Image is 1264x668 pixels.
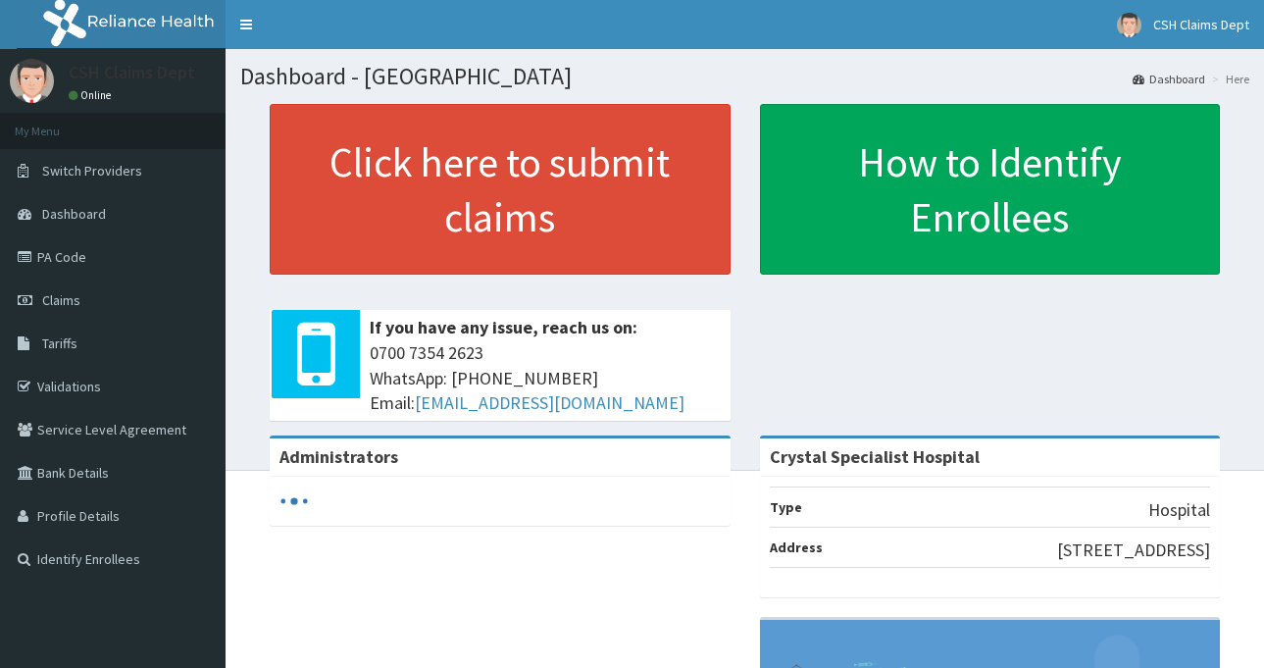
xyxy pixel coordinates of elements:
b: Administrators [279,445,398,468]
img: User Image [1117,13,1141,37]
a: Online [69,88,116,102]
b: Type [770,498,802,516]
h1: Dashboard - [GEOGRAPHIC_DATA] [240,64,1249,89]
img: User Image [10,59,54,103]
a: Click here to submit claims [270,104,731,275]
svg: audio-loading [279,487,309,516]
p: Hospital [1148,497,1210,523]
a: Dashboard [1133,71,1205,87]
a: How to Identify Enrollees [760,104,1221,275]
span: 0700 7354 2623 WhatsApp: [PHONE_NUMBER] Email: [370,340,721,416]
span: Dashboard [42,205,106,223]
span: Claims [42,291,80,309]
span: Tariffs [42,334,77,352]
p: [STREET_ADDRESS] [1057,538,1210,563]
a: [EMAIL_ADDRESS][DOMAIN_NAME] [415,391,684,414]
p: CSH Claims Dept [69,64,195,81]
span: CSH Claims Dept [1153,16,1249,33]
span: Switch Providers [42,162,142,180]
b: Address [770,539,823,556]
li: Here [1207,71,1249,87]
b: If you have any issue, reach us on: [370,316,637,338]
strong: Crystal Specialist Hospital [770,445,980,468]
